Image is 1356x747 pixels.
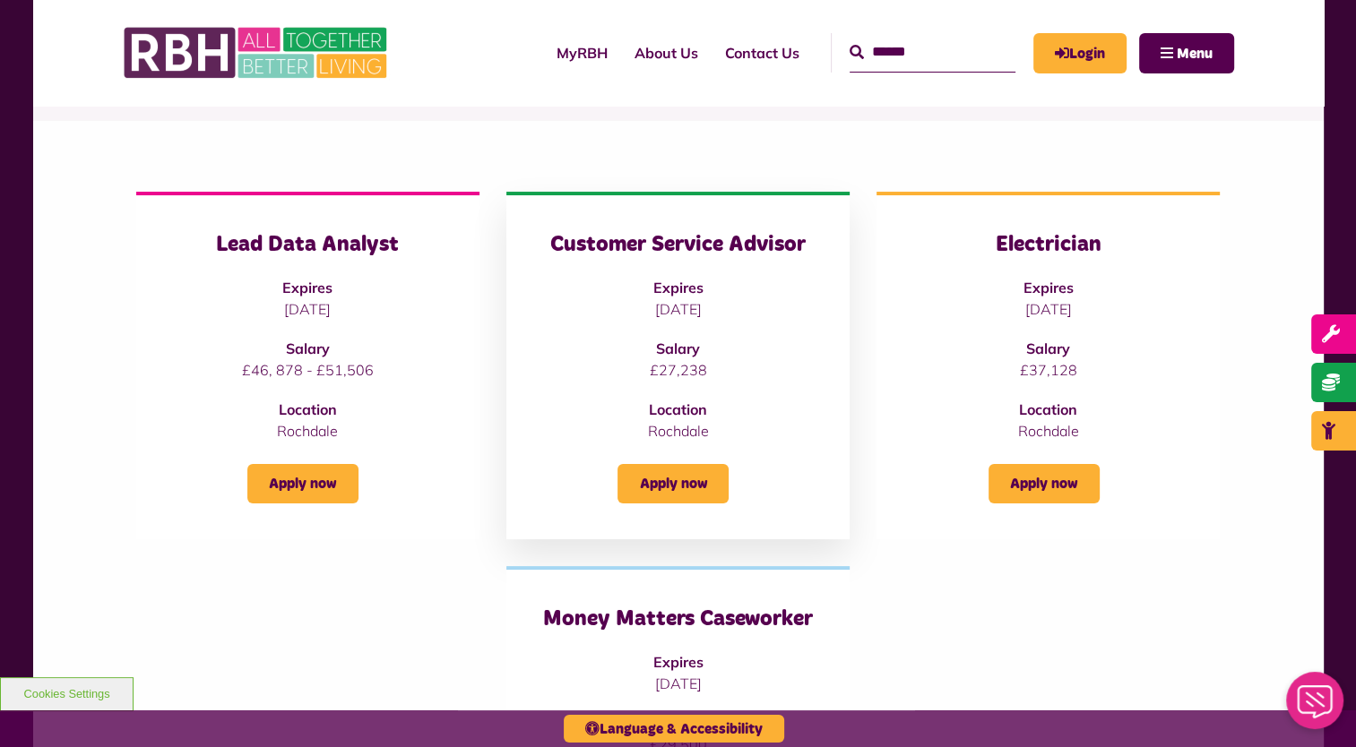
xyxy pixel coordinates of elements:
h3: Electrician [912,231,1184,259]
strong: Expires [1023,279,1074,296]
strong: Salary [1026,339,1070,357]
strong: Expires [652,653,703,671]
button: Navigation [1139,33,1234,73]
a: Contact Us [712,29,813,77]
img: RBH [123,18,392,88]
strong: Salary [286,339,330,357]
p: £46, 878 - £51,506 [172,359,444,381]
strong: Location [279,400,337,418]
p: [DATE] [172,298,444,320]
a: MyRBH [1033,33,1127,73]
a: MyRBH [543,29,621,77]
p: [DATE] [912,298,1184,320]
strong: Location [1019,400,1077,418]
strong: Salary [656,339,700,357]
a: About Us [621,29,712,77]
h3: Customer Service Advisor [542,231,814,259]
p: [DATE] [542,673,814,694]
iframe: Netcall Web Assistant for live chat [1275,666,1356,747]
a: Apply now [247,464,358,503]
p: [DATE] [542,298,814,320]
p: £27,238 [542,359,814,381]
p: £37,128 [912,359,1184,381]
p: Rochdale [912,420,1184,442]
h3: Money Matters Caseworker [542,605,814,633]
strong: Expires [282,279,333,296]
h3: Lead Data Analyst [172,231,444,259]
a: Apply now [618,464,729,503]
p: Rochdale [542,420,814,442]
button: Language & Accessibility [564,715,784,743]
p: Rochdale [172,420,444,442]
input: Search [850,33,1015,72]
strong: Expires [652,279,703,296]
strong: Location [649,400,707,418]
a: Apply now [989,464,1100,503]
span: Menu [1177,47,1213,61]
